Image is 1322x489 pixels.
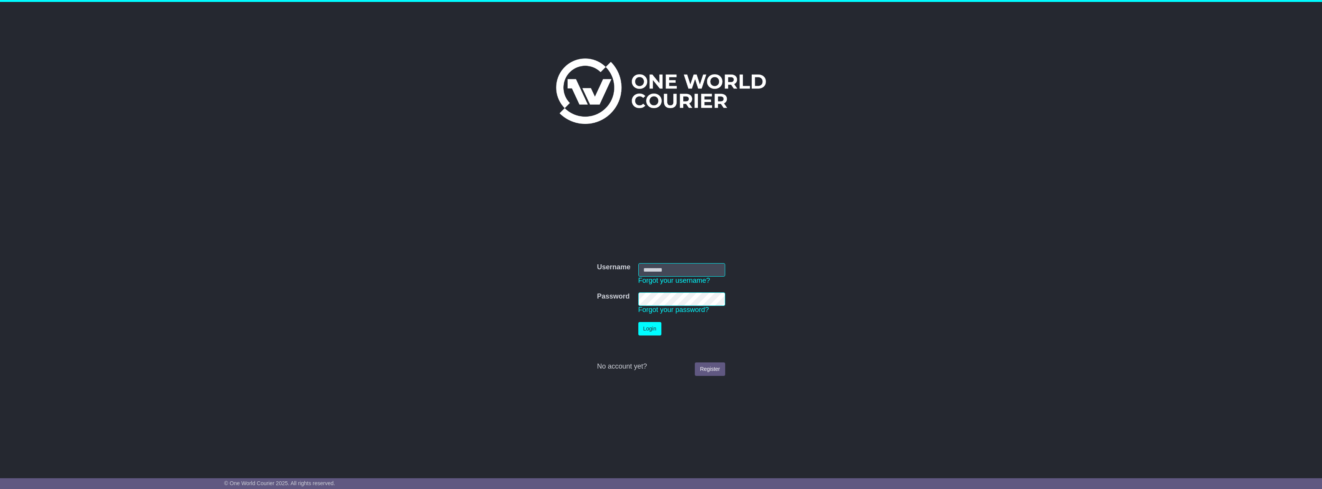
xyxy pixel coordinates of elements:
label: Password [597,292,629,301]
button: Login [638,322,661,335]
a: Forgot your password? [638,306,709,314]
a: Forgot your username? [638,277,710,284]
span: © One World Courier 2025. All rights reserved. [224,480,335,486]
img: One World [556,58,766,124]
div: No account yet? [597,362,725,371]
a: Register [695,362,725,376]
label: Username [597,263,630,272]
